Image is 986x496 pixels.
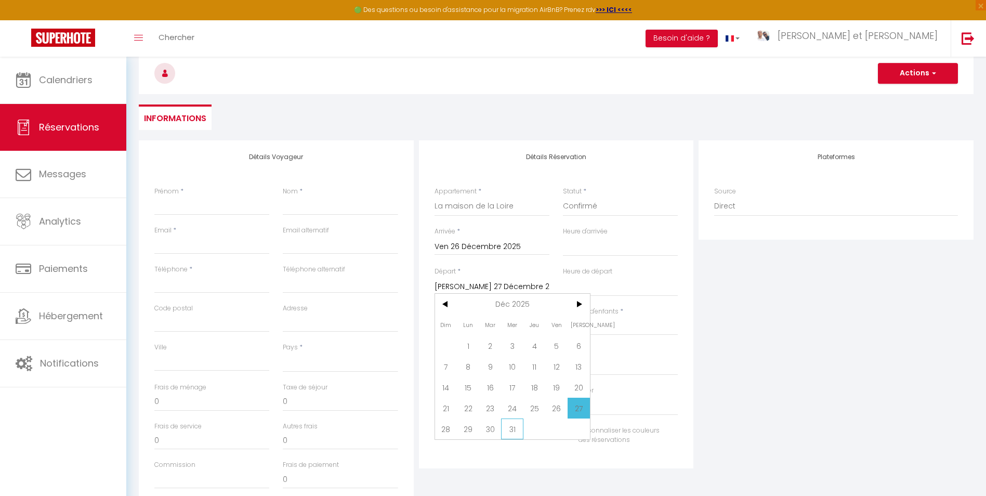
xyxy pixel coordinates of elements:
span: 30 [479,419,502,439]
label: Frais de paiement [283,460,339,470]
span: Lun [457,315,479,335]
span: 16 [479,377,502,398]
span: [PERSON_NAME] et [PERSON_NAME] [778,29,938,42]
img: ... [755,31,771,41]
label: Heure de départ [563,267,612,277]
img: Super Booking [31,29,95,47]
span: 31 [501,419,523,439]
label: Source [714,187,736,197]
span: 5 [545,335,568,356]
h4: Plateformes [714,153,958,161]
span: 19 [545,377,568,398]
label: Autres frais [283,422,318,432]
span: Hébergement [39,309,103,322]
span: Mer [501,315,523,335]
a: Chercher [151,20,202,57]
label: Pays [283,343,298,353]
span: > [568,294,590,315]
label: Téléphone [154,265,188,275]
label: Taxe de séjour [283,383,327,393]
span: 18 [523,377,546,398]
span: Notifications [40,357,99,370]
span: 27 [568,398,590,419]
span: 28 [435,419,457,439]
span: Messages [39,167,86,180]
span: Chercher [159,32,194,43]
span: 13 [568,356,590,377]
label: Arrivée [435,227,455,237]
span: 2 [479,335,502,356]
label: Email alternatif [283,226,329,236]
li: Informations [139,105,212,130]
span: Jeu [523,315,546,335]
span: Analytics [39,215,81,228]
span: 11 [523,356,546,377]
span: 23 [479,398,502,419]
span: Déc 2025 [457,294,568,315]
span: 8 [457,356,479,377]
label: Commission [154,460,195,470]
span: 1 [457,335,479,356]
span: Dim [435,315,457,335]
span: 17 [501,377,523,398]
span: 29 [457,419,479,439]
span: 3 [501,335,523,356]
label: Prénom [154,187,179,197]
span: 15 [457,377,479,398]
a: >>> ICI <<<< [596,5,632,14]
label: Code postal [154,304,193,314]
label: Appartement [435,187,477,197]
span: Mar [479,315,502,335]
label: Frais de service [154,422,202,432]
span: 12 [545,356,568,377]
span: 24 [501,398,523,419]
label: Adresse [283,304,308,314]
span: 14 [435,377,457,398]
span: 4 [523,335,546,356]
button: Besoin d'aide ? [646,30,718,47]
span: 10 [501,356,523,377]
span: 7 [435,356,457,377]
span: Réservations [39,121,99,134]
label: Frais de ménage [154,383,206,393]
h4: Détails Réservation [435,153,678,161]
h4: Détails Voyageur [154,153,398,161]
button: Actions [878,63,958,84]
span: [PERSON_NAME] [568,315,590,335]
label: Nom [283,187,298,197]
a: ... [PERSON_NAME] et [PERSON_NAME] [747,20,951,57]
label: Statut [563,187,582,197]
label: Heure d'arrivée [563,227,608,237]
span: 9 [479,356,502,377]
span: 26 [545,398,568,419]
span: Calendriers [39,73,93,86]
span: 20 [568,377,590,398]
label: Départ [435,267,456,277]
span: 6 [568,335,590,356]
span: 25 [523,398,546,419]
span: Ven [545,315,568,335]
label: Ville [154,343,167,353]
span: 21 [435,398,457,419]
span: Paiements [39,262,88,275]
label: Téléphone alternatif [283,265,345,275]
span: 22 [457,398,479,419]
img: logout [962,32,975,45]
label: Nombre d'enfants [563,307,619,317]
label: Email [154,226,172,236]
span: < [435,294,457,315]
